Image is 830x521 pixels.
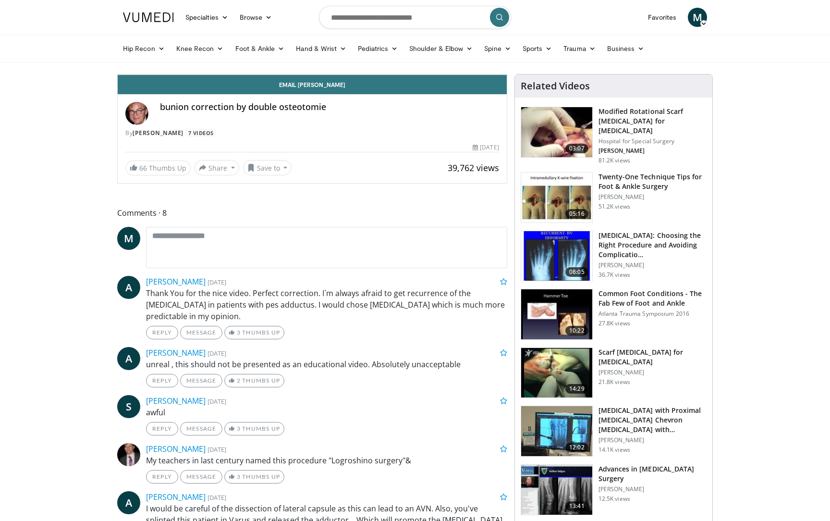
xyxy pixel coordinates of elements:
[180,326,222,339] a: Message
[117,227,140,250] a: M
[558,39,601,58] a: Trauma
[237,425,241,432] span: 3
[352,39,403,58] a: Pediatrics
[117,39,171,58] a: Hip Recon
[598,446,630,454] p: 14.1K views
[125,129,499,137] div: By
[598,107,707,136] h3: Modified Rotational Scarf [MEDICAL_DATA] for [MEDICAL_DATA]
[123,12,174,22] img: VuMedi Logo
[171,39,230,58] a: Knee Recon
[146,359,507,370] p: unreal , this should not be presented as an educational video. Absolutely unacceptable
[146,444,206,454] a: [PERSON_NAME]
[521,348,592,398] img: hR6qJalQBtA771a35hMDoxOjBrOw-uIx_1.150x105_q85_crop-smart_upscale.jpg
[224,374,284,387] a: 2 Thumbs Up
[207,349,226,358] small: [DATE]
[243,160,292,175] button: Save to
[234,8,278,27] a: Browse
[146,396,206,406] a: [PERSON_NAME]
[598,436,707,444] p: [PERSON_NAME]
[117,347,140,370] a: A
[207,445,226,454] small: [DATE]
[146,347,206,358] a: [PERSON_NAME]
[598,147,707,155] p: [PERSON_NAME]
[448,162,499,174] span: 39,762 views
[185,129,217,137] a: 7 Videos
[237,473,241,480] span: 3
[224,326,284,339] a: 3 Thumbs Up
[207,493,226,502] small: [DATE]
[237,377,241,384] span: 2
[598,378,630,386] p: 21.8K views
[521,406,707,457] a: 12:02 [MEDICAL_DATA] with Proximal [MEDICAL_DATA] Chevron [MEDICAL_DATA] with [PERSON_NAME]… [PER...
[117,491,140,514] a: A
[521,347,707,398] a: 14:29 Scarf [MEDICAL_DATA] for [MEDICAL_DATA] [PERSON_NAME] 21.8K views
[598,271,630,279] p: 36.7K views
[290,39,352,58] a: Hand & Wrist
[598,172,707,191] h3: Twenty-One Technique Tips for Foot & Ankle Surgery
[521,80,590,92] h4: Related Videos
[195,160,239,175] button: Share
[117,207,507,219] span: Comments 8
[403,39,478,58] a: Shoulder & Elbow
[473,143,499,152] div: [DATE]
[118,74,507,75] video-js: Video Player
[146,407,507,418] p: awful
[224,422,284,435] a: 3 Thumbs Up
[146,455,507,466] p: My teachers in last century named this procedure "Logroshino surgery"&
[598,485,707,493] p: [PERSON_NAME]
[521,173,592,223] img: 6702e58c-22b3-47ce-9497-b1c0ae175c4c.150x105_q85_crop-smart_upscale.jpg
[598,137,707,145] p: Hospital for Special Surgery
[598,157,630,164] p: 81.2K views
[207,397,226,406] small: [DATE]
[565,501,588,511] span: 13:41
[125,102,148,125] img: Avatar
[230,39,291,58] a: Foot & Ankle
[180,8,234,27] a: Specialties
[688,8,707,27] a: M
[598,369,707,376] p: [PERSON_NAME]
[598,347,707,367] h3: Scarf [MEDICAL_DATA] for [MEDICAL_DATA]
[521,289,592,339] img: 4559c471-f09d-4bda-8b3b-c296350a5489.150x105_q85_crop-smart_upscale.jpg
[598,289,707,308] h3: Common Foot Conditions - The Fab Few of Foot and Ankle
[565,326,588,335] span: 10:22
[521,231,592,281] img: 3c75a04a-ad21-4ad9-966a-c963a6420fc5.150x105_q85_crop-smart_upscale.jpg
[319,6,511,29] input: Search topics, interventions
[521,107,592,157] img: Scarf_Osteotomy_100005158_3.jpg.150x105_q85_crop-smart_upscale.jpg
[180,422,222,435] a: Message
[117,276,140,299] a: A
[180,374,222,387] a: Message
[565,209,588,219] span: 05:16
[125,161,191,175] a: 66 Thumbs Up
[565,443,588,452] span: 12:02
[598,495,630,503] p: 12.5K views
[117,395,140,418] span: S
[237,329,241,336] span: 3
[117,443,140,466] img: Avatar
[133,129,183,137] a: [PERSON_NAME]
[521,231,707,282] a: 08:05 [MEDICAL_DATA]: Choosing the Right Procedure and Avoiding Complicatio… [PERSON_NAME] 36.7K ...
[598,231,707,260] h3: [MEDICAL_DATA]: Choosing the Right Procedure and Avoiding Complicatio…
[146,470,178,484] a: Reply
[139,163,147,173] span: 66
[224,470,284,484] a: 3 Thumbs Up
[207,278,226,286] small: [DATE]
[517,39,558,58] a: Sports
[180,470,222,484] a: Message
[601,39,650,58] a: Business
[146,276,206,287] a: [PERSON_NAME]
[565,144,588,153] span: 03:07
[598,203,630,211] p: 51.2K views
[146,287,507,322] p: Thank You for the nice video. Perfect correction. I`m always afraid to get recurrence of the [MED...
[598,406,707,434] h3: [MEDICAL_DATA] with Proximal [MEDICAL_DATA] Chevron [MEDICAL_DATA] with [PERSON_NAME]…
[146,374,178,387] a: Reply
[598,193,707,201] p: [PERSON_NAME]
[565,384,588,394] span: 14:29
[160,102,499,112] h4: bunion correction by double osteotomie
[642,8,682,27] a: Favorites
[146,326,178,339] a: Reply
[521,464,707,515] a: 13:41 Advances in [MEDICAL_DATA] Surgery [PERSON_NAME] 12.5K views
